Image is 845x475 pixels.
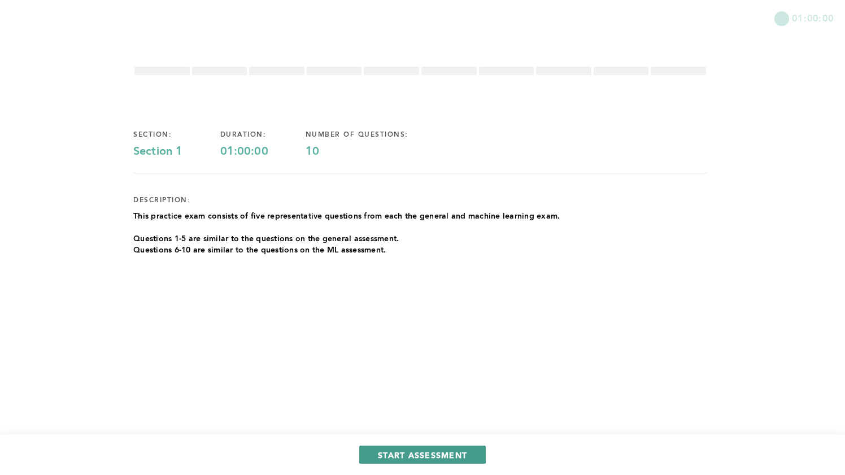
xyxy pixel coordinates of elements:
[378,450,467,460] span: START ASSESSMENT
[133,245,560,256] p: Questions 6-10 are similar to the questions on the ML assessment.
[220,145,306,159] div: 01:00:00
[133,196,190,205] div: description:
[133,130,220,140] div: section:
[792,11,834,24] span: 01:00:00
[306,130,446,140] div: number of questions:
[306,145,446,159] div: 10
[220,130,306,140] div: duration:
[359,446,486,464] button: START ASSESSMENT
[133,233,560,245] p: Questions 1-5 are similar to the questions on the general assessment.
[133,211,560,222] p: This practice exam consists of five representative questions from each the general and machine le...
[133,145,220,159] div: Section 1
